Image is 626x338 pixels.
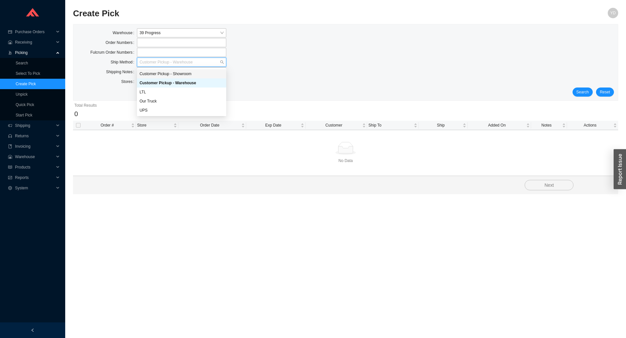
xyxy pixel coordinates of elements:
[573,88,593,97] button: Search
[419,121,468,130] th: Ship sortable
[568,122,612,128] span: Actions
[140,98,224,104] div: Our Truck
[140,107,224,113] div: UPS
[16,71,40,76] a: Select To Pick
[420,122,461,128] span: Ship
[137,88,226,97] div: LTL
[15,37,54,47] span: Receiving
[74,110,78,117] span: 0
[137,97,226,106] div: Our Truck
[567,121,618,130] th: Actions sortable
[140,58,224,66] span: Customer Pickup - Warehouse
[140,71,224,77] div: Customer Pickup - Showroom
[106,38,137,47] label: Order Numbers
[90,48,137,57] label: Fulcrum Order Numbers
[73,8,482,19] h2: Create Pick
[74,157,617,164] div: No Data
[180,122,240,128] span: Order Date
[576,89,589,95] span: Search
[137,78,226,88] div: Customer Pickup - Warehouse
[16,82,36,86] a: Create Pick
[8,186,12,190] span: setting
[16,113,32,117] a: Start Pick
[8,176,12,180] span: fund
[137,106,226,115] div: UPS
[16,102,34,107] a: Quick Pick
[468,121,531,130] th: Added On sortable
[15,47,54,58] span: Picking
[247,122,299,128] span: Exp Date
[15,183,54,193] span: System
[16,61,28,65] a: Search
[121,77,137,86] label: Stores
[140,89,224,95] div: LTL
[178,121,246,130] th: Order Date sortable
[8,134,12,138] span: customer-service
[140,29,224,37] span: 39 Progress
[531,121,567,130] th: Notes sortable
[8,165,12,169] span: read
[136,121,178,130] th: Store sortable
[15,141,54,152] span: Invoicing
[610,8,616,18] span: YD
[16,92,28,97] a: Unpick
[306,121,367,130] th: Customer sortable
[106,67,137,76] label: Shipping Notes
[83,121,136,130] th: Order # sortable
[246,121,306,130] th: Exp Date sortable
[111,58,137,67] label: Ship Method
[137,122,172,128] span: Store
[137,69,226,78] div: Customer Pickup - Showroom
[8,30,12,34] span: credit-card
[368,122,412,128] span: Ship To
[140,80,224,86] div: Customer Pickup - Warehouse
[8,144,12,148] span: book
[596,88,614,97] button: Reset
[113,28,137,37] label: Warehouse
[367,121,419,130] th: Ship To sortable
[15,172,54,183] span: Reports
[15,152,54,162] span: Warehouse
[525,180,574,190] button: Next
[31,328,35,332] span: left
[532,122,561,128] span: Notes
[15,120,54,131] span: Shipping
[600,89,610,95] span: Reset
[74,102,617,109] div: Total Results
[15,27,54,37] span: Purchase Orders
[85,122,130,128] span: Order #
[15,131,54,141] span: Returns
[469,122,525,128] span: Added On
[15,162,54,172] span: Products
[307,122,361,128] span: Customer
